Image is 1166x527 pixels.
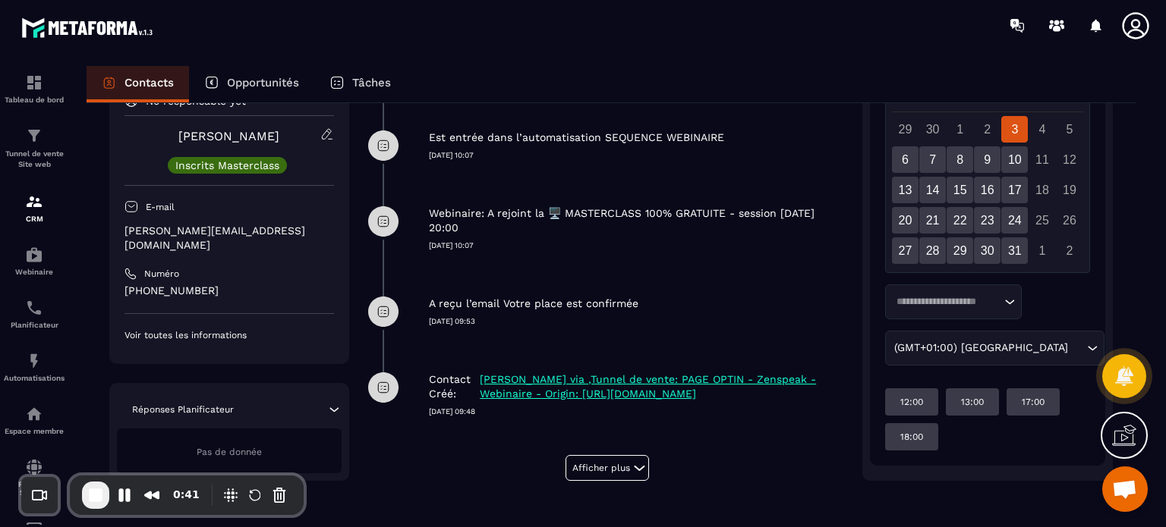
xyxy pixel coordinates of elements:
p: [PHONE_NUMBER] [124,284,334,298]
p: E-mail [146,201,175,213]
div: Calendar days [892,116,1084,264]
img: logo [21,14,158,42]
p: [DATE] 09:53 [429,316,847,327]
p: [PERSON_NAME][EMAIL_ADDRESS][DOMAIN_NAME] [124,224,334,253]
div: 30 [919,116,946,143]
p: Réponses Planificateur [132,403,234,416]
div: 15 [947,177,973,203]
div: 26 [1056,207,1082,234]
img: formation [25,127,43,145]
p: [DATE] 09:48 [429,406,847,417]
img: social-network [25,458,43,476]
p: Contact Créé: [429,372,477,401]
div: Calendar wrapper [892,85,1084,264]
div: 2 [974,116,1001,143]
div: 10 [1001,146,1028,173]
div: Ouvrir le chat [1102,466,1148,512]
p: Numéro [144,268,179,280]
div: 1 [1029,237,1055,264]
button: Afficher plus [566,455,649,481]
div: 3 [1001,116,1028,143]
div: 14 [919,177,946,203]
div: 29 [892,116,919,143]
img: formation [25,193,43,211]
div: 12 [1056,146,1082,173]
div: 18 [1029,177,1055,203]
p: Tâches [352,76,391,89]
p: [DATE] 10:07 [429,240,847,251]
a: [PERSON_NAME] [178,129,279,143]
div: 17 [1001,177,1028,203]
div: Search for option [885,331,1105,365]
a: Opportunités [189,66,314,102]
input: Search for option [1072,340,1083,356]
p: CRM [4,215,65,223]
div: 6 [892,146,919,173]
p: Réseaux Sociaux [4,480,65,497]
div: 30 [974,237,1001,264]
p: [PERSON_NAME] via ,Tunnel de vente: PAGE OPTIN - Zenspeak - Webinaire - Origin: [URL][DOMAIN_NAME] [480,372,843,401]
p: 17:00 [1022,396,1045,408]
a: formationformationTableau de bord [4,62,65,115]
img: formation [25,74,43,92]
div: 23 [974,207,1001,234]
div: 16 [974,177,1001,203]
div: 27 [892,237,919,264]
div: 31 [1001,237,1028,264]
p: [DATE] 10:07 [429,150,847,161]
div: 2 [1056,237,1082,264]
p: Webinaire: A rejoint la 🖥️ MASTERCLASS 100% GRATUITE - session [DATE] 20:00 [429,206,843,235]
div: 5 [1056,116,1082,143]
div: 25 [1029,207,1055,234]
div: 21 [919,207,946,234]
div: 8 [947,146,973,173]
div: 7 [919,146,946,173]
div: Search for option [885,284,1022,319]
img: automations [25,352,43,370]
span: Pas de donnée [197,447,262,457]
p: A reçu l’email Votre place est confirmée [429,296,638,311]
p: Voir toutes les informations [124,329,334,341]
p: Est entrée dans l’automatisation SEQUENCE WEBINAIRE [429,130,724,145]
p: Contacts [124,76,174,89]
p: Automatisations [4,374,65,382]
p: Tunnel de vente Site web [4,149,65,170]
p: Espace membre [4,427,65,435]
p: Webinaire [4,268,65,276]
input: Search for option [891,294,1001,309]
div: 1 [947,116,973,143]
p: Opportunités [227,76,299,89]
a: formationformationCRM [4,181,65,234]
p: Planificateur [4,321,65,329]
div: 9 [974,146,1001,173]
div: 24 [1001,207,1028,234]
div: 29 [947,237,973,264]
a: automationsautomationsWebinaire [4,234,65,287]
div: 22 [947,207,973,234]
p: 18:00 [900,431,923,443]
a: automationsautomationsEspace membre [4,394,65,447]
a: automationsautomationsAutomatisations [4,340,65,394]
div: 4 [1029,116,1055,143]
div: 11 [1029,146,1055,173]
p: Inscrits Masterclass [175,160,279,171]
p: Tableau de bord [4,96,65,104]
span: (GMT+01:00) [GEOGRAPHIC_DATA] [891,340,1072,356]
div: 28 [919,237,946,264]
div: 20 [892,207,919,234]
img: automations [25,405,43,423]
img: automations [25,246,43,264]
a: Tâches [314,66,406,102]
img: scheduler [25,299,43,317]
div: 19 [1056,177,1082,203]
a: schedulerschedulerPlanificateur [4,287,65,340]
a: social-networksocial-networkRéseaux Sociaux [4,447,65,508]
a: formationformationTunnel de vente Site web [4,115,65,181]
div: 13 [892,177,919,203]
a: Contacts [87,66,189,102]
p: 12:00 [900,396,923,408]
p: 13:00 [961,396,984,408]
